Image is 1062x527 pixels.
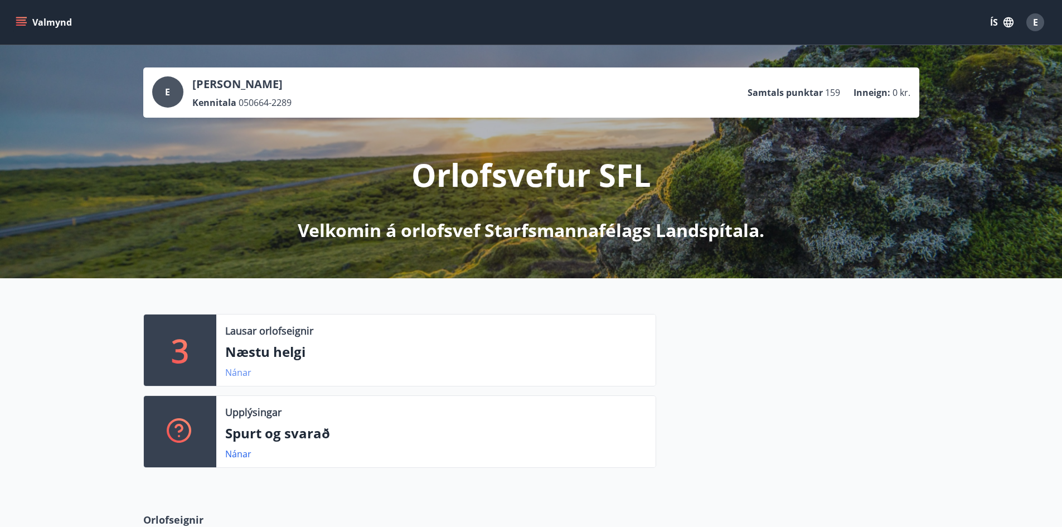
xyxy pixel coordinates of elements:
[165,86,170,98] span: E
[13,12,76,32] button: menu
[298,218,764,243] p: Velkomin á orlofsvef Starfsmannafélags Landspítala.
[192,76,292,92] p: [PERSON_NAME]
[192,96,236,109] p: Kennitala
[225,323,313,338] p: Lausar orlofseignir
[225,424,647,443] p: Spurt og svarað
[225,405,282,419] p: Upplýsingar
[748,86,823,99] p: Samtals punktar
[225,448,251,460] a: Nánar
[854,86,890,99] p: Inneign :
[411,153,651,196] p: Orlofsvefur SFL
[143,513,203,527] span: Orlofseignir
[171,329,189,371] p: 3
[225,342,647,361] p: Næstu helgi
[225,366,251,379] a: Nánar
[825,86,840,99] span: 159
[1033,16,1038,28] span: E
[984,12,1020,32] button: ÍS
[239,96,292,109] span: 050664-2289
[1022,9,1049,36] button: E
[893,86,910,99] span: 0 kr.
